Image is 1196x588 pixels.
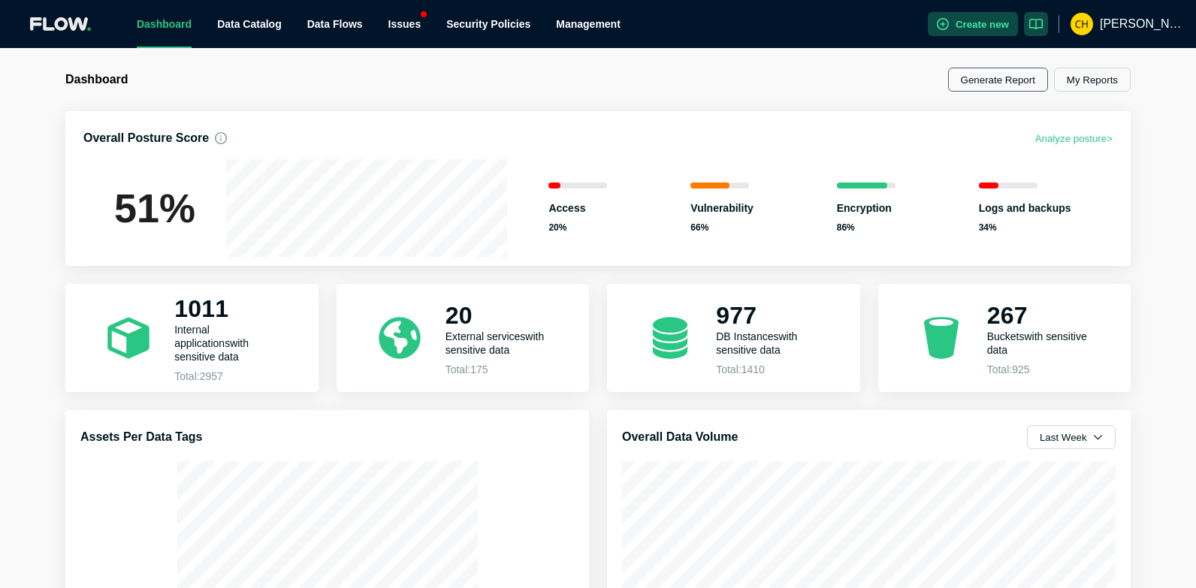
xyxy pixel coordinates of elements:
[337,284,590,392] a: 20External serviceswith sensitive dataTotal:175
[445,301,554,330] h2: 20
[83,188,226,228] h1: 51 %
[174,371,282,382] p: Total: 2957
[1027,425,1116,449] button: Last Week
[607,284,860,392] a: 977DB Instanceswith sensitive dataTotal:1410
[174,323,282,363] p: Internal applications with sensitive data
[837,201,895,216] p: Encryption
[690,222,754,234] p: 66 %
[979,222,1071,234] p: 34 %
[137,18,192,30] a: Dashboard
[445,330,554,357] p: External services with sensitive data
[716,301,824,330] h2: 977
[1054,68,1131,92] button: My Reports
[217,18,282,30] a: Data Catalog
[948,68,1048,92] button: Generate Report
[878,284,1131,392] a: 267Bucketswith sensitive dataTotal:925
[65,72,598,87] h1: Dashboard
[979,201,1071,216] p: Logs and backups
[622,428,738,446] h3: Overall Data Volume
[837,222,895,234] p: 86 %
[716,364,824,375] p: Total: 1410
[1071,13,1093,35] img: 1d4468ad15f0aeb7ce78447b2fe0b458
[716,330,824,357] p: DB Instances with sensitive data
[928,12,1018,36] button: Create new
[307,18,363,30] span: Data Flows
[987,301,1095,330] h2: 267
[690,201,754,216] p: Vulnerability
[1035,129,1113,147] button: Analyze posture>
[80,428,202,446] h3: Assets Per Data Tags
[446,18,530,30] a: Security Policies
[445,364,554,375] p: Total: 175
[65,284,319,392] a: 1011Internal applicationswith sensitive dataTotal:2957
[548,201,607,216] p: Access
[548,222,607,234] p: 20 %
[987,364,1095,375] p: Total: 925
[987,330,1095,357] p: Buckets with sensitive data
[83,129,227,147] h3: Overall Posture Score
[174,294,282,323] h2: 1011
